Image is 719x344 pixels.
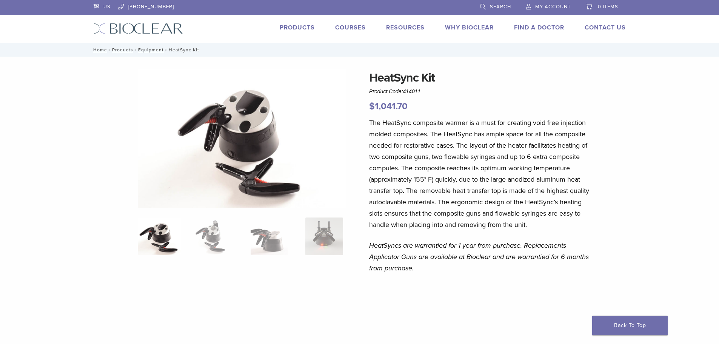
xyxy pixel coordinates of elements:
a: Products [280,24,315,31]
a: Why Bioclear [445,24,494,31]
img: Bioclear [94,23,183,34]
a: Products [112,47,133,52]
span: Product Code: [369,88,420,94]
span: / [133,48,138,52]
a: Find A Doctor [514,24,564,31]
h1: HeatSync Kit [369,69,591,87]
span: / [164,48,169,52]
p: The HeatSync composite warmer is a must for creating void free injection molded composites. The H... [369,117,591,230]
img: HeatSync Kit - Image 3 [251,218,288,255]
a: Back To Top [592,316,668,335]
span: / [107,48,112,52]
span: My Account [535,4,571,10]
img: HeatSync Kit - Image 2 [196,218,233,255]
em: HeatSyncs are warrantied for 1 year from purchase. Replacements Applicator Guns are available at ... [369,241,589,272]
nav: HeatSync Kit [88,43,631,57]
span: 414011 [403,88,421,94]
a: Contact Us [585,24,626,31]
img: HeatSync-Kit-4-324x324.jpg [138,218,181,255]
bdi: 1,041.70 [369,101,408,112]
span: $ [369,101,375,112]
img: HeatSync Kit-4 [138,69,346,208]
a: Courses [335,24,366,31]
a: Resources [386,24,425,31]
a: Equipment [138,47,164,52]
span: Search [490,4,511,10]
img: HeatSync Kit - Image 4 [305,218,343,255]
a: Home [91,47,107,52]
span: 0 items [598,4,618,10]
